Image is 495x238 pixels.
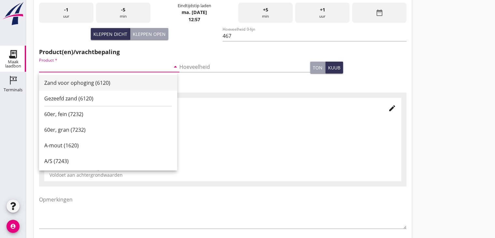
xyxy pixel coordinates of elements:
[172,63,179,71] i: arrow_drop_down
[49,156,396,163] div: ZW-015 - DEME Environmental Beheer B.V.
[328,64,340,71] div: kuub
[4,88,22,92] div: Terminals
[49,117,396,125] div: Vergunninghouder
[49,171,396,178] div: Voldoet aan achtergrondwaarden
[44,95,172,102] div: Gezeefd zand (6120)
[7,220,20,233] i: account_circle
[263,6,268,13] span: +5
[238,3,293,23] div: min
[39,3,93,23] div: uur
[223,31,406,41] input: Hoeveelheid 0-lijn
[64,6,68,13] span: -1
[130,28,168,40] button: Kleppen open
[1,2,25,26] img: logo-small.a267ee39.svg
[310,62,325,73] button: ton
[188,16,200,22] strong: 12:57
[44,157,172,165] div: A/S (7243)
[39,62,170,72] input: Product *
[49,140,396,147] div: 4600000838
[177,3,211,9] div: Eindtijdstip laden
[325,62,343,73] button: kuub
[49,148,396,156] div: Certificaatnummer - Certificaathouder
[44,79,172,87] div: Zand voor ophoging (6120)
[295,3,350,23] div: uur
[179,62,310,72] input: Hoeveelheid
[39,48,406,56] h2: Product(en)/vrachtbepaling
[388,104,396,112] i: edit
[182,9,207,15] strong: ma. [DATE]
[313,64,323,71] div: ton
[91,28,130,40] button: Kleppen dicht
[39,81,406,90] h2: Certificaten/regelgeving
[49,101,378,109] div: Certificaat
[49,125,396,131] div: DEME Environmental Beheer B.V.
[320,6,325,13] span: +1
[375,9,383,17] i: date_range
[121,6,125,13] span: -5
[44,110,172,118] div: 60er, fein (7232)
[44,126,172,134] div: 60er, gran (7232)
[133,31,166,37] div: Kleppen open
[39,194,406,229] textarea: Opmerkingen
[93,31,127,37] div: Kleppen dicht
[49,164,396,171] div: Milieukwaliteit - Toepasbaarheid
[49,132,396,140] div: Aktenummer
[96,3,150,23] div: min
[49,109,378,116] div: BSB
[44,141,172,149] div: A-mout (1620)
